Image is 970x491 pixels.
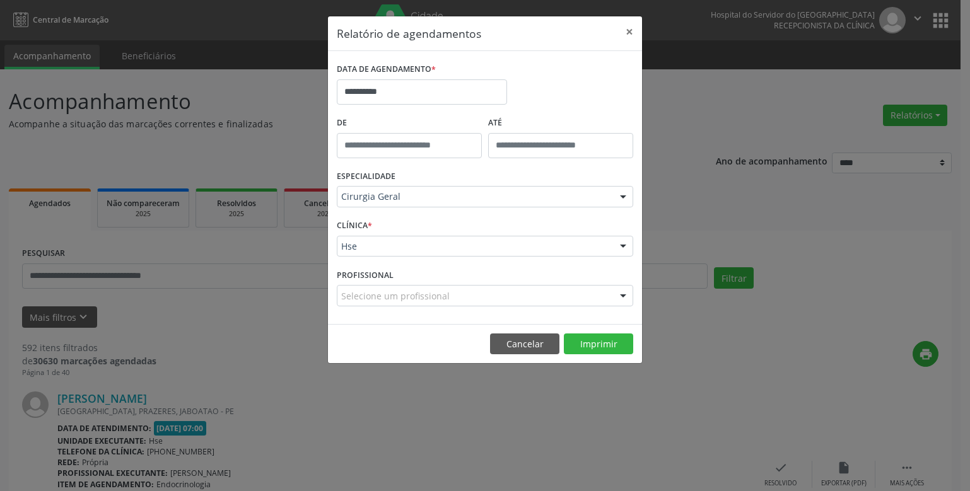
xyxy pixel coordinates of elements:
span: Selecione um profissional [341,289,450,303]
label: CLÍNICA [337,216,372,236]
button: Cancelar [490,333,559,355]
button: Imprimir [564,333,633,355]
button: Close [617,16,642,47]
label: DATA DE AGENDAMENTO [337,60,436,79]
span: Hse [341,240,607,253]
label: PROFISSIONAL [337,265,394,285]
span: Cirurgia Geral [341,190,607,203]
label: De [337,113,482,133]
label: ESPECIALIDADE [337,167,395,187]
label: ATÉ [488,113,633,133]
h5: Relatório de agendamentos [337,25,481,42]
